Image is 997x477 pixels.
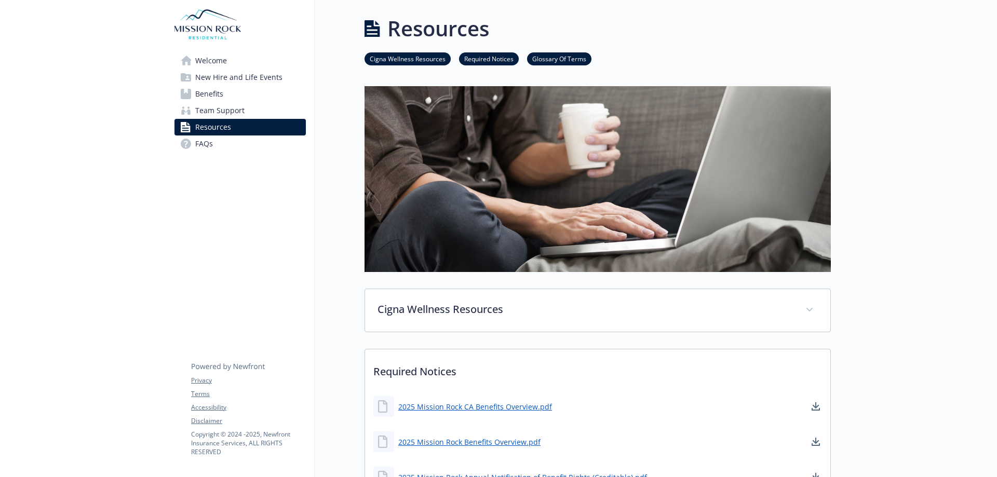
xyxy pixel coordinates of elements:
a: Welcome [174,52,306,69]
a: Required Notices [459,53,519,63]
p: Required Notices [365,349,830,388]
a: FAQs [174,135,306,152]
a: Team Support [174,102,306,119]
a: Accessibility [191,403,305,412]
span: FAQs [195,135,213,152]
span: Resources [195,119,231,135]
a: Disclaimer [191,416,305,426]
div: Cigna Wellness Resources [365,289,830,332]
span: Welcome [195,52,227,69]
span: Team Support [195,102,245,119]
a: Glossary Of Terms [527,53,591,63]
h1: Resources [387,13,489,44]
a: Resources [174,119,306,135]
p: Copyright © 2024 - 2025 , Newfront Insurance Services, ALL RIGHTS RESERVED [191,430,305,456]
a: download document [810,435,822,448]
a: Privacy [191,376,305,385]
a: Benefits [174,86,306,102]
a: 2025 Mission Rock CA Benefits Overview.pdf [398,401,552,412]
a: Cigna Wellness Resources [365,53,451,63]
p: Cigna Wellness Resources [378,302,793,317]
a: Terms [191,389,305,399]
a: 2025 Mission Rock Benefits Overview.pdf [398,437,541,447]
a: New Hire and Life Events [174,69,306,86]
a: download document [810,400,822,413]
span: New Hire and Life Events [195,69,282,86]
img: resources page banner [365,86,831,272]
span: Benefits [195,86,223,102]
